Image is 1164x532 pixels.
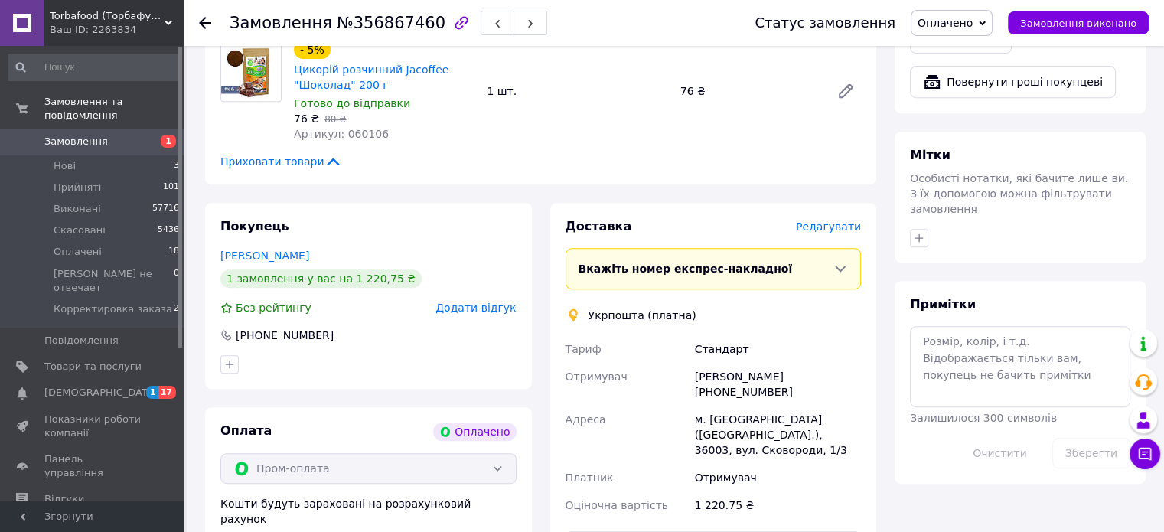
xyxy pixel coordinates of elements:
span: Оплачено [918,17,973,29]
span: Показники роботи компанії [44,413,142,440]
span: Скасовані [54,224,106,237]
button: Чат з покупцем [1130,439,1160,469]
span: №356867460 [337,14,445,32]
span: 3 [174,159,179,173]
span: Додати відгук [435,302,516,314]
div: Оплачено [433,423,516,441]
div: - 5% [294,41,331,59]
span: Примітки [910,297,976,312]
span: Товари та послуги [44,360,142,374]
span: Готово до відправки [294,97,410,109]
div: 1 шт. [481,80,673,102]
span: Особисті нотатки, які бачите лише ви. З їх допомогою можна фільтрувати замовлення [910,172,1128,215]
div: Повернутися назад [199,15,211,31]
span: Замовлення виконано [1020,18,1136,29]
span: Платник [566,472,614,484]
span: Нові [54,159,76,173]
div: м. [GEOGRAPHIC_DATA] ([GEOGRAPHIC_DATA].), 36003, вул. Сковороди, 1/3 [692,406,864,464]
span: 57716 [152,202,179,216]
span: Корректировка заказа [54,302,172,316]
span: Редагувати [796,220,861,233]
span: Приховати товари [220,154,342,169]
div: Статус замовлення [755,15,895,31]
span: Замовлення та повідомлення [44,95,184,122]
div: Стандарт [692,335,864,363]
div: 1 замовлення у вас на 1 220,75 ₴ [220,269,422,288]
span: 1 [161,135,176,148]
span: Отримувач [566,370,628,383]
span: Прийняті [54,181,101,194]
span: Вкажіть номер експрес-накладної [579,263,793,275]
span: Відгуки [44,492,84,506]
span: 80 ₴ [324,114,346,125]
a: Редагувати [830,76,861,106]
span: Замовлення [44,135,108,149]
span: [DEMOGRAPHIC_DATA] [44,386,158,400]
span: Оплата [220,423,272,438]
span: 5436 [158,224,179,237]
span: Залишилося 300 символів [910,412,1057,424]
div: Ваш ID: 2263834 [50,23,184,37]
div: 76 ₴ [674,80,824,102]
span: 2 [174,302,179,316]
span: Покупець [220,219,289,233]
a: Цикорій розчинний Jacoffee "Шоколад" 200 г [294,64,448,91]
span: Доставка [566,219,632,233]
span: Оплачені [54,245,102,259]
span: 18 [168,245,179,259]
span: [PERSON_NAME] не отвечает [54,267,174,295]
span: Повідомлення [44,334,119,348]
div: 1 220.75 ₴ [692,491,864,519]
span: Виконані [54,202,101,216]
input: Пошук [8,54,181,81]
span: 17 [158,386,176,399]
span: Без рейтингу [236,302,311,314]
span: Замовлення [230,14,332,32]
span: 0 [174,267,179,295]
span: Адреса [566,413,606,426]
div: Отримувач [692,464,864,491]
span: Torbafood (Торбафуд, чай, кава) [50,9,165,23]
span: Тариф [566,343,602,355]
span: Оціночна вартість [566,499,668,511]
div: [PHONE_NUMBER] [234,328,335,343]
span: Мітки [910,148,950,162]
a: [PERSON_NAME] [220,250,309,262]
span: 101 [163,181,179,194]
div: Укрпошта (платна) [585,308,700,323]
span: Артикул: 060106 [294,128,389,140]
img: Цикорій розчинний Jacoffee "Шоколад" 200 г [221,41,281,101]
button: Замовлення виконано [1008,11,1149,34]
div: [PERSON_NAME] [PHONE_NUMBER] [692,363,864,406]
span: 1 [146,386,158,399]
button: Повернути гроші покупцеві [910,66,1116,98]
span: Панель управління [44,452,142,480]
span: 76 ₴ [294,113,319,125]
